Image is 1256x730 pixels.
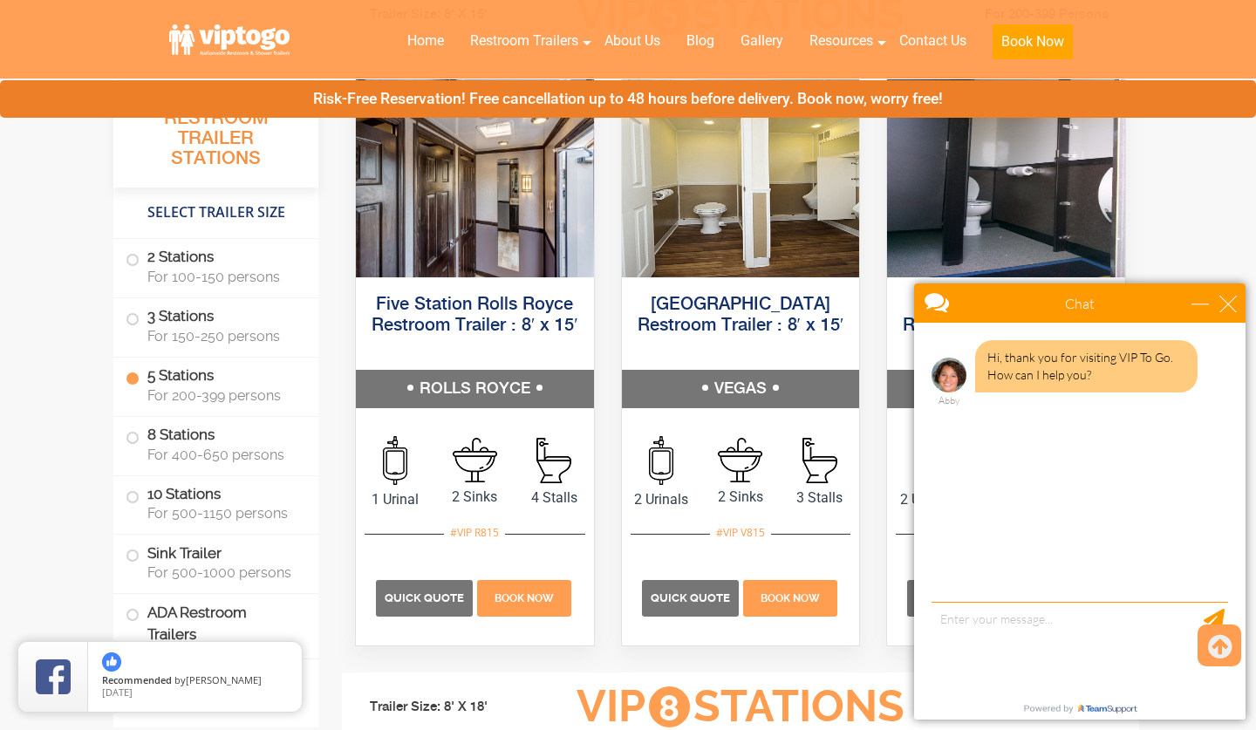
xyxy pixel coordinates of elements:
img: Full view of five station restroom trailer with two separate doors for men and women [887,77,1125,277]
div: #VIP V815 [710,522,771,544]
a: Gallery [727,22,796,60]
img: an icon of sink [453,438,497,482]
h4: Select Trailer Size [113,196,318,229]
span: Book Now [495,592,554,604]
a: Resources [796,22,886,60]
span: [PERSON_NAME] [186,673,262,686]
span: 2 Urinals [887,489,966,510]
img: Full view of five station restroom trailer with two separate doors for men and women [622,77,860,277]
label: 2 Stations [126,239,306,293]
a: Home [394,22,457,60]
img: thumbs up icon [102,652,121,672]
iframe: Live Chat Box [904,273,1256,730]
a: [GEOGRAPHIC_DATA] Restroom Trailer : 8′ x 15′ [638,296,844,335]
button: Book Now [993,24,1073,59]
div: #VIP R815 [444,522,505,544]
a: Blog [673,22,727,60]
a: Quick Quote [642,589,741,605]
span: 4 Stalls [515,488,594,508]
label: ADA Restroom Trailers [126,594,306,653]
span: For 150-250 persons [147,328,297,345]
img: an icon of stall [802,438,837,483]
img: Review Rating [36,659,71,694]
span: 3 Stalls [780,488,859,508]
span: 8 [649,686,690,727]
label: 8 Stations [126,417,306,471]
a: Book Now [741,589,839,605]
h3: All Portable Restroom Trailer Stations [113,83,318,188]
h5: STYLISH [887,370,1125,408]
span: For 100-150 persons [147,269,297,285]
span: [DATE] [102,686,133,699]
label: 5 Stations [126,358,306,412]
span: For 500-1000 persons [147,564,297,581]
img: an icon of urinal [383,436,407,485]
h5: VEGAS [622,370,860,408]
h5: ROLLS ROYCE [356,370,594,408]
span: Book Now [761,592,820,604]
span: For 500-1150 persons [147,505,297,522]
a: Five Station Rolls Royce Restroom Trailer : 8′ x 15′ [372,296,578,335]
span: Recommended [102,673,172,686]
span: 2 Sinks [435,487,515,508]
span: 2 Urinals [622,489,701,510]
span: For 400-650 persons [147,447,297,463]
a: Book Now [980,22,1086,70]
span: 1 Urinal [356,489,435,510]
label: 3 Stations [126,298,306,352]
span: by [102,675,288,687]
img: an icon of stall [536,438,571,483]
img: an icon of urinal [649,436,673,485]
label: Sink Trailer [126,535,306,589]
span: 2 Sinks [701,487,781,508]
a: Contact Us [886,22,980,60]
a: About Us [591,22,673,60]
span: For 200-399 persons [147,387,297,404]
a: Book Now [475,589,574,605]
a: Restroom Trailers [457,22,591,60]
img: an icon of sink [718,438,762,482]
span: Quick Quote [651,591,730,604]
label: 10 Stations [126,476,306,530]
span: Quick Quote [385,591,464,604]
a: Quick Quote [376,589,475,605]
img: Full view of five station restroom trailer with two separate doors for men and women [356,77,594,277]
